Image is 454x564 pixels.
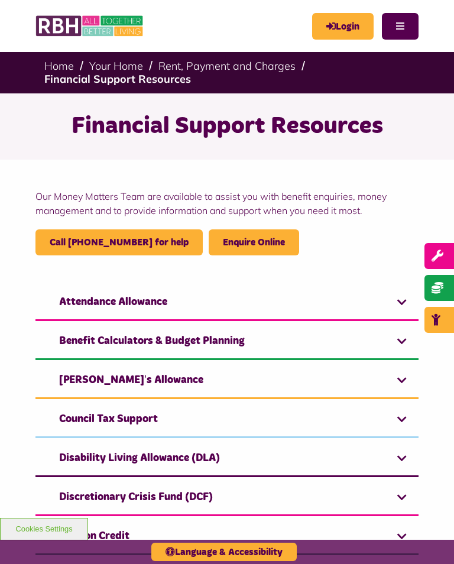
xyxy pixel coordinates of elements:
[35,363,419,399] a: Carer’s Allowance
[35,519,419,555] a: Pension Credit
[35,402,419,438] a: Council Tax Support
[35,441,419,477] a: Disability Living Allowance (DLA)
[312,13,374,40] a: MyRBH
[89,59,143,73] a: Your Home
[35,324,419,360] a: Benefit Calculators & Budget Planning
[401,511,454,564] iframe: Netcall Web Assistant for live chat
[15,111,439,142] h1: Financial Support Resources
[44,72,191,86] a: Financial Support Resources
[35,12,145,40] img: RBH
[223,238,285,247] a: Enquire Online
[35,189,419,218] p: Our Money Matters Team are available to assist you with benefit enquiries, money management and t...
[44,59,74,73] a: Home
[382,13,419,40] button: Navigation
[151,543,297,561] button: Language & Accessibility
[158,59,296,73] a: Rent, Payment and Charges
[35,285,419,321] a: Attendance Allowance
[50,238,189,247] a: Call [PHONE_NUMBER] for help
[35,480,419,516] a: Discretionary Crisis Fund (DCF)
